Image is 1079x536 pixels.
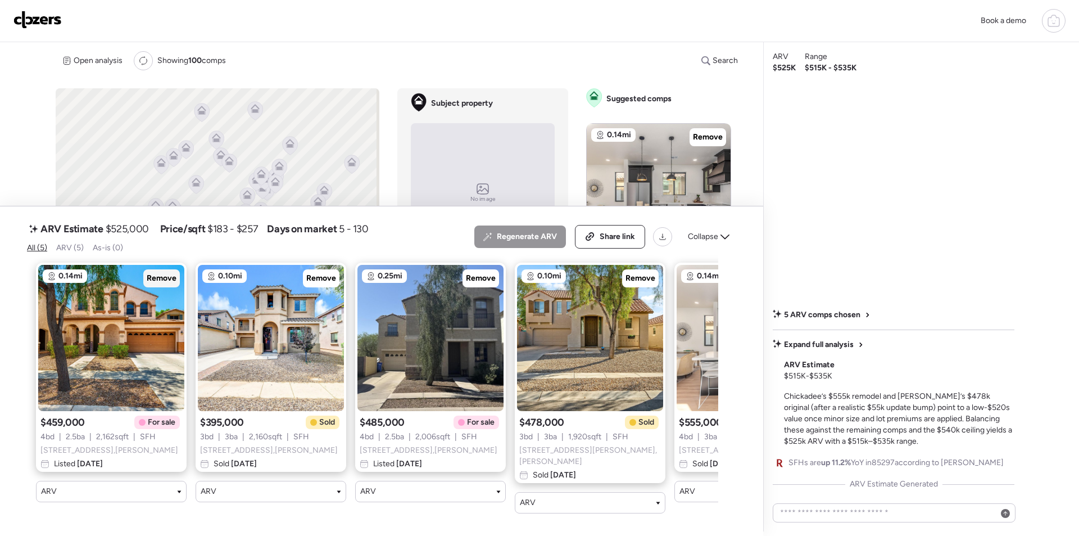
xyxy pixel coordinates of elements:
[713,55,738,66] span: Search
[561,431,564,443] span: |
[373,458,422,470] span: Listed
[409,431,411,443] span: |
[461,431,477,443] span: SFH
[360,416,405,429] span: $485,000
[606,93,672,105] span: Suggested comps
[519,431,533,443] span: 3 bd
[93,243,123,253] span: As-is (0)
[66,431,85,443] span: 2.5 ba
[200,416,244,429] span: $395,000
[319,417,335,428] span: Sold
[200,431,214,443] span: 3 bd
[850,479,938,490] span: ARV Estimate Generated
[519,445,661,467] span: [STREET_ADDRESS][PERSON_NAME] , [PERSON_NAME]
[431,98,493,109] span: Subject property
[708,459,736,469] span: [DATE]
[395,459,422,469] span: [DATE]
[214,458,257,470] span: Sold
[188,56,202,65] span: 100
[267,222,337,236] span: Days on market
[242,431,244,443] span: |
[133,431,135,443] span: |
[27,243,47,253] span: All (5)
[218,431,220,443] span: |
[415,431,450,443] span: 2,006 sqft
[679,431,693,443] span: 4 bd
[600,231,635,242] span: Share link
[466,273,496,284] span: Remove
[249,431,282,443] span: 2,160 sqft
[697,271,721,282] span: 0.14mi
[385,431,404,443] span: 2.5 ba
[568,431,601,443] span: 1,920 sqft
[455,431,457,443] span: |
[784,339,854,350] span: Expand full analysis
[784,371,832,382] span: $515K - $535K
[200,445,338,456] span: [STREET_ADDRESS] , [PERSON_NAME]
[537,271,561,282] span: 0.10mi
[225,431,238,443] span: 3 ba
[339,222,368,236] span: 5 - 130
[89,431,92,443] span: |
[805,62,856,74] span: $515K - $535K
[75,459,103,469] span: [DATE]
[467,417,495,428] span: For sale
[74,55,123,66] span: Open analysis
[360,431,374,443] span: 4 bd
[784,309,860,321] span: 5 ARV comps chosen
[287,431,289,443] span: |
[140,431,156,443] span: SFH
[692,458,736,470] span: Sold
[773,62,796,74] span: $525K
[693,132,723,143] span: Remove
[54,458,103,470] span: Listed
[378,431,380,443] span: |
[497,231,557,242] span: Regenerate ARV
[378,271,402,282] span: 0.25mi
[207,222,258,236] span: $183 - $257
[520,497,536,508] span: ARV
[160,222,205,236] span: Price/sqft
[544,431,557,443] span: 3 ba
[704,431,717,443] span: 3 ba
[56,243,84,253] span: ARV (5)
[784,359,835,371] span: ARV Estimate
[218,271,242,282] span: 0.10mi
[784,391,1012,446] span: Chickadee’s $555k remodel and [PERSON_NAME]’s $478k original (after a realistic $55k update bump)...
[548,470,576,480] span: [DATE]
[40,222,103,236] span: ARV Estimate
[613,431,628,443] span: SFH
[679,445,817,456] span: [STREET_ADDRESS] , [PERSON_NAME]
[40,416,85,429] span: $459,000
[625,273,655,284] span: Remove
[606,431,608,443] span: |
[679,416,723,429] span: $555,000
[638,417,654,428] span: Sold
[470,195,495,204] span: No image
[537,431,539,443] span: |
[147,273,176,284] span: Remove
[773,51,788,62] span: ARV
[58,271,83,282] span: 0.14mi
[360,445,497,456] span: [STREET_ADDRESS] , [PERSON_NAME]
[981,16,1026,25] span: Book a demo
[229,459,257,469] span: [DATE]
[533,470,576,481] span: Sold
[41,486,57,497] span: ARV
[805,51,827,62] span: Range
[519,416,564,429] span: $478,000
[106,222,149,236] span: $525,000
[697,431,700,443] span: |
[96,431,129,443] span: 2,162 sqft
[13,11,62,29] img: Logo
[360,486,376,497] span: ARV
[306,273,336,284] span: Remove
[148,417,175,428] span: For sale
[40,445,178,456] span: [STREET_ADDRESS] , [PERSON_NAME]
[821,458,851,467] span: up 11.2%
[688,231,718,242] span: Collapse
[40,431,55,443] span: 4 bd
[59,431,61,443] span: |
[201,486,216,497] span: ARV
[607,129,631,141] span: 0.14mi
